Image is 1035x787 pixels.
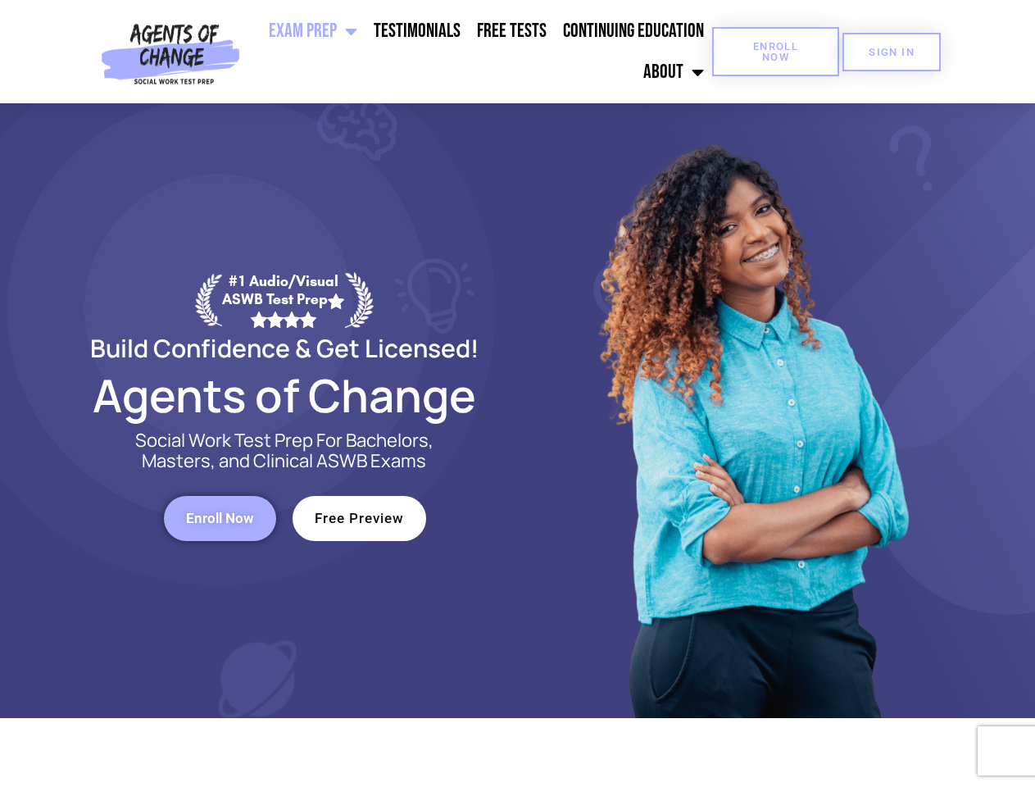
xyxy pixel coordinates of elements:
a: About [635,52,712,93]
a: Free Preview [293,496,426,541]
span: SIGN IN [869,47,915,57]
span: Free Preview [315,512,404,525]
span: Enroll Now [186,512,254,525]
h2: Agents of Change [51,376,518,414]
a: Exam Prep [261,11,365,52]
a: Enroll Now [164,496,276,541]
span: Enroll Now [738,41,813,62]
a: Enroll Now [712,27,839,76]
a: Testimonials [365,11,469,52]
img: Website Image 1 (1) [588,103,915,718]
nav: Menu [247,11,712,93]
p: Social Work Test Prep For Bachelors, Masters, and Clinical ASWB Exams [116,430,452,471]
h2: Build Confidence & Get Licensed! [51,336,518,360]
a: SIGN IN [842,33,941,71]
a: Free Tests [469,11,555,52]
div: #1 Audio/Visual ASWB Test Prep [222,272,345,327]
a: Continuing Education [555,11,712,52]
